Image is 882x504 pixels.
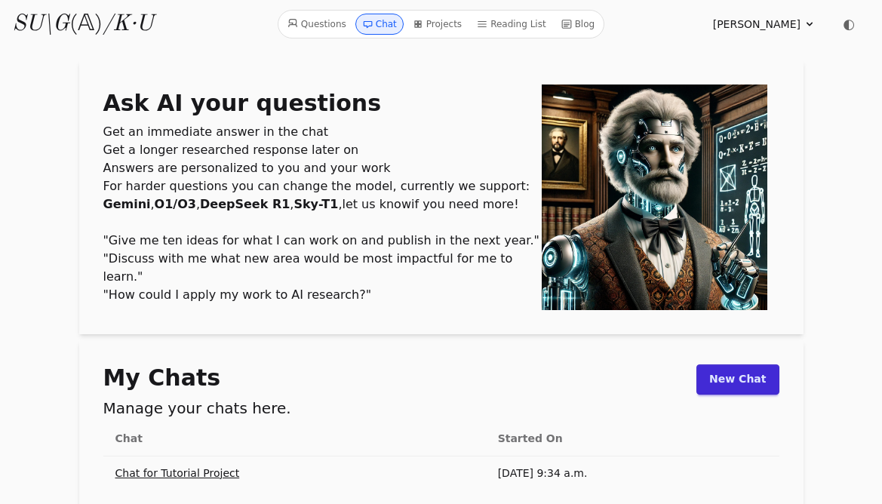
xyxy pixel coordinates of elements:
a: let us know [342,197,411,211]
span: [PERSON_NAME] [713,17,801,32]
li: "How could I apply my work to AI research?" [103,286,542,304]
th: Started On [486,422,779,456]
li: Answers are personalized to you and your work [103,159,542,177]
li: "Give me ten ideas for what I can work on and publish in the next year." [103,232,542,250]
b: Sky-T1 [293,197,338,211]
li: For harder questions you can change the model, currently we support: [103,177,542,195]
a: SU\G(𝔸)/K·U [12,11,153,38]
button: ◐ [834,9,864,39]
h2: Manage your chats here. [103,398,291,419]
li: Get a longer researched response later on [103,141,542,159]
b: DeepSeek R1 [200,197,290,211]
li: , , , , if you need more! [103,195,542,214]
a: New Chat [696,364,779,395]
b: Gemini [103,197,151,211]
li: "Discuss with me what new area would be most impactful for me to learn." [103,250,542,286]
b: O1/O3 [155,197,196,211]
li: Get an immediate answer in the chat [103,123,542,141]
i: SU\G [12,13,69,35]
a: Reading List [471,14,552,35]
a: Blog [555,14,601,35]
span: ◐ [843,17,855,31]
td: [DATE] 9:34 a.m. [486,456,779,490]
a: Chat for Tutorial Project [115,467,240,479]
img: Chat Logo [542,85,767,310]
a: Questions [281,14,352,35]
summary: [PERSON_NAME] [713,17,816,32]
a: Projects [407,14,468,35]
i: /K·U [103,13,153,35]
h1: My Chats [103,364,291,392]
th: Chat [103,422,486,456]
a: Chat [355,14,404,35]
h1: Ask AI your questions [103,90,542,117]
